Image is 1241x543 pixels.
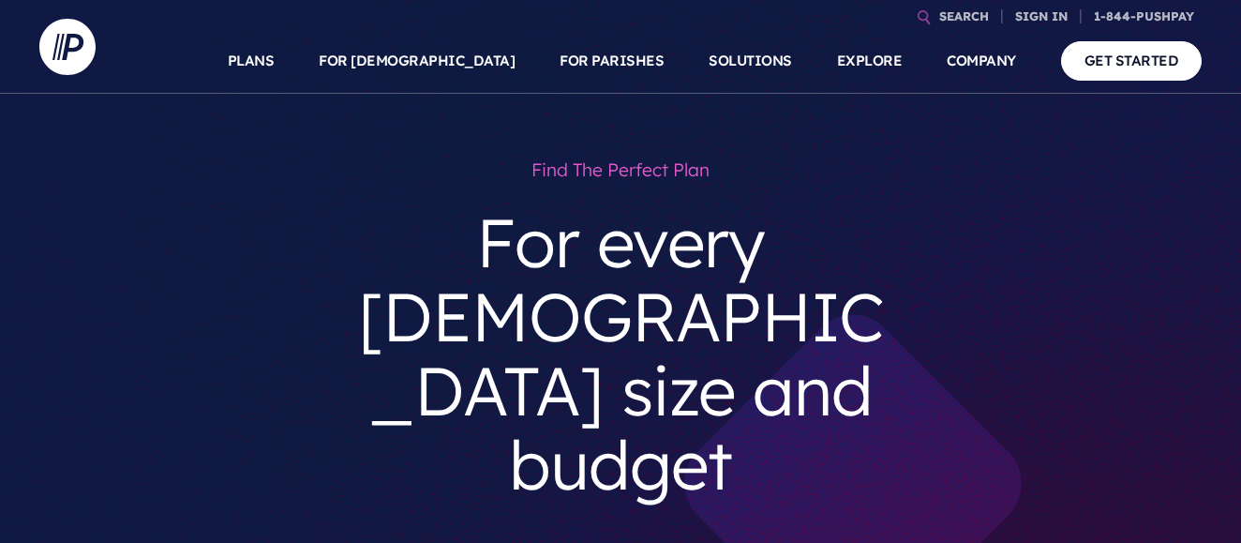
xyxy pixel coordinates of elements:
a: PLANS [228,28,275,94]
a: FOR PARISHES [560,28,664,94]
a: EXPLORE [837,28,903,94]
a: SOLUTIONS [709,28,792,94]
a: COMPANY [947,28,1016,94]
h3: For every [DEMOGRAPHIC_DATA] size and budget [337,190,904,518]
a: GET STARTED [1061,41,1203,80]
h1: Find the perfect plan [337,150,904,190]
a: FOR [DEMOGRAPHIC_DATA] [319,28,515,94]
